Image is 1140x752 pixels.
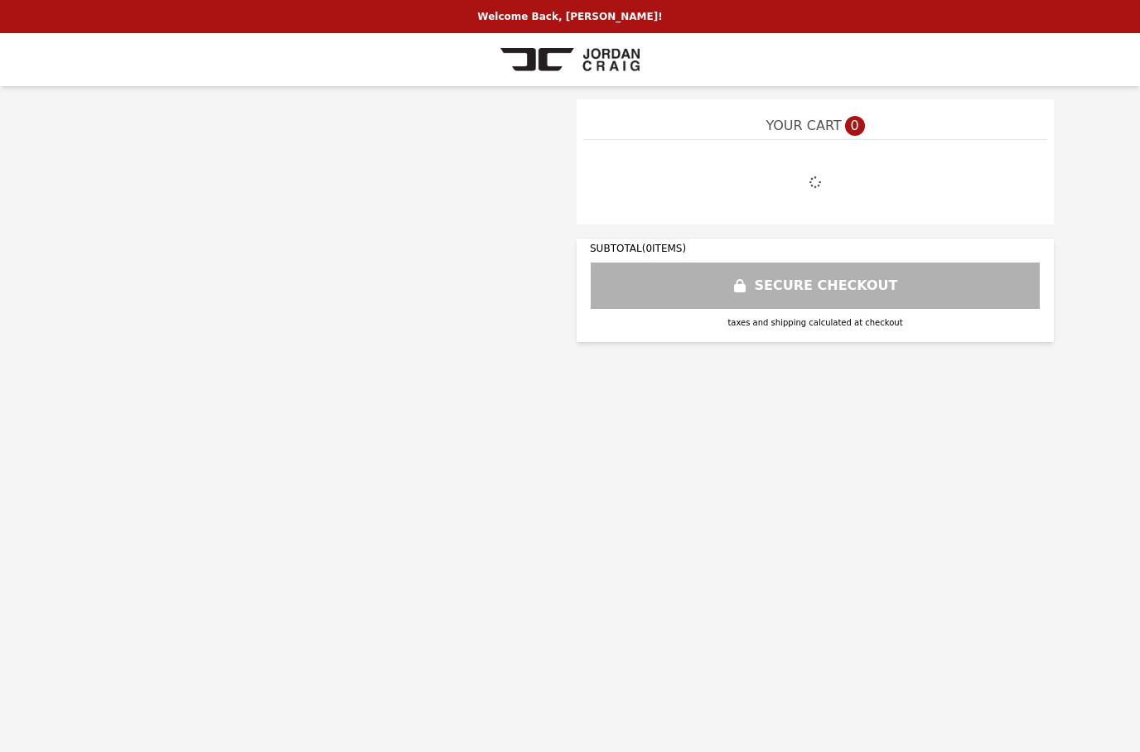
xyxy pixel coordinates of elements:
[642,243,686,254] span: ( 0 ITEMS)
[590,243,642,254] span: SUBTOTAL
[766,116,841,136] span: YOUR CART
[500,43,640,76] img: Brand Logo
[590,316,1041,329] div: taxes and shipping calculated at checkout
[845,116,865,136] span: 0
[10,10,1130,23] p: Welcome Back, [PERSON_NAME]!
